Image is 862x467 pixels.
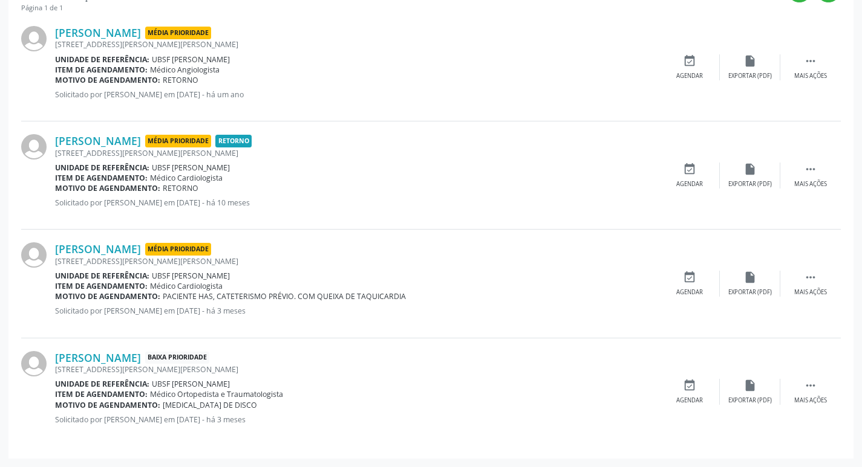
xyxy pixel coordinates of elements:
b: Item de agendamento: [55,389,148,399]
div: Agendar [676,288,703,297]
i:  [804,379,817,392]
b: Unidade de referência: [55,163,149,173]
div: Agendar [676,180,703,188]
p: Solicitado por [PERSON_NAME] em [DATE] - há 10 meses [55,198,659,208]
img: img [21,26,47,51]
b: Item de agendamento: [55,173,148,183]
span: Média Prioridade [145,135,211,147]
span: Médico Ortopedista e Traumatologista [150,389,283,399]
span: Médico Cardiologista [150,173,223,183]
b: Unidade de referência: [55,54,149,65]
span: Retorno [215,135,251,147]
div: Exportar (PDF) [728,288,772,297]
span: [MEDICAL_DATA] DE DISCO [163,400,257,410]
div: Agendar [676,72,703,80]
div: [STREET_ADDRESS][PERSON_NAME][PERSON_NAME] [55,364,659,375]
span: Média Prioridade [145,27,211,39]
i: event_available [683,271,696,284]
div: Mais ações [794,288,827,297]
span: Médico Cardiologista [150,281,223,291]
i: event_available [683,163,696,176]
span: UBSF [PERSON_NAME] [152,271,230,281]
span: UBSF [PERSON_NAME] [152,379,230,389]
a: [PERSON_NAME] [55,134,141,147]
b: Motivo de agendamento: [55,183,160,193]
i: event_available [683,54,696,68]
div: Exportar (PDF) [728,72,772,80]
p: Solicitado por [PERSON_NAME] em [DATE] - há 3 meses [55,306,659,316]
img: img [21,242,47,268]
b: Unidade de referência: [55,379,149,389]
span: RETORNO [163,75,198,85]
i:  [804,54,817,68]
i: event_available [683,379,696,392]
p: Solicitado por [PERSON_NAME] em [DATE] - há um ano [55,89,659,100]
div: [STREET_ADDRESS][PERSON_NAME][PERSON_NAME] [55,39,659,50]
img: img [21,134,47,159]
span: Baixa Prioridade [145,352,209,364]
div: Página 1 de 1 [21,3,131,13]
div: [STREET_ADDRESS][PERSON_NAME][PERSON_NAME] [55,256,659,266]
b: Item de agendamento: [55,281,148,291]
a: [PERSON_NAME] [55,242,141,256]
i: insert_drive_file [743,379,757,392]
span: UBSF [PERSON_NAME] [152,163,230,173]
img: img [21,351,47,376]
b: Motivo de agendamento: [55,400,160,410]
div: Mais ações [794,396,827,405]
i:  [804,271,817,284]
div: [STREET_ADDRESS][PERSON_NAME][PERSON_NAME] [55,148,659,158]
a: [PERSON_NAME] [55,26,141,39]
b: Item de agendamento: [55,65,148,75]
span: RETORNO [163,183,198,193]
span: Médico Angiologista [150,65,220,75]
span: UBSF [PERSON_NAME] [152,54,230,65]
div: Exportar (PDF) [728,396,772,405]
i:  [804,163,817,176]
i: insert_drive_file [743,163,757,176]
a: [PERSON_NAME] [55,351,141,364]
b: Unidade de referência: [55,271,149,281]
div: Mais ações [794,180,827,188]
span: Média Prioridade [145,243,211,256]
i: insert_drive_file [743,271,757,284]
div: Exportar (PDF) [728,180,772,188]
b: Motivo de agendamento: [55,291,160,301]
div: Agendar [676,396,703,405]
b: Motivo de agendamento: [55,75,160,85]
i: insert_drive_file [743,54,757,68]
span: PACIENTE HAS, CATETERISMO PRÉVIO. COM QUEIXA DE TAQUICARDIA [163,291,406,301]
p: Solicitado por [PERSON_NAME] em [DATE] - há 3 meses [55,414,659,425]
div: Mais ações [794,72,827,80]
